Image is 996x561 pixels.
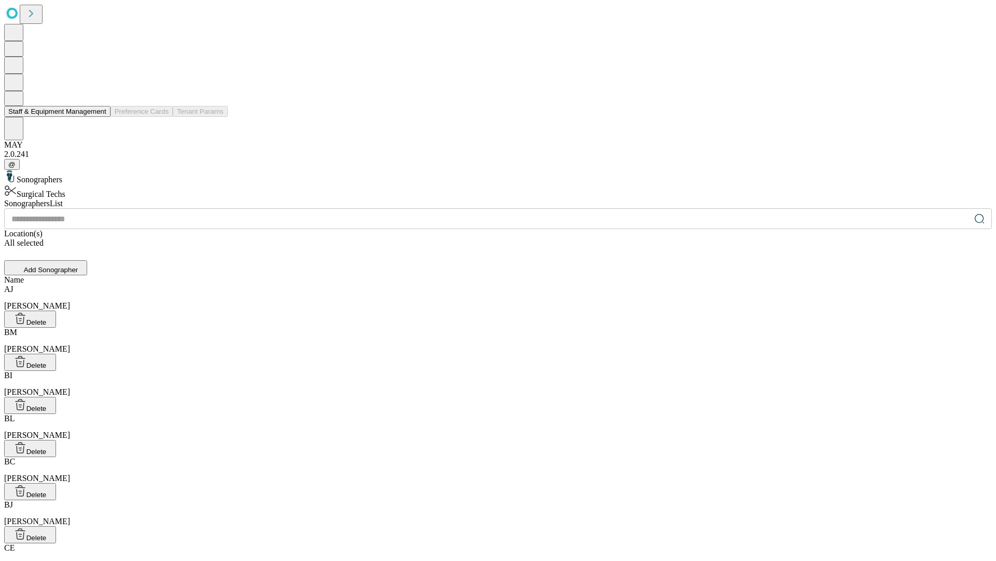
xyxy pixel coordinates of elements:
[4,184,992,199] div: Surgical Techs
[4,285,13,293] span: AJ
[4,457,992,483] div: [PERSON_NAME]
[4,311,56,328] button: Delete
[26,318,47,326] span: Delete
[4,457,15,466] span: BC
[4,106,110,117] button: Staff & Equipment Management
[26,534,47,542] span: Delete
[26,448,47,456] span: Delete
[4,414,15,423] span: BL
[110,106,173,117] button: Preference Cards
[8,161,16,168] span: @
[26,491,47,499] span: Delete
[4,483,56,500] button: Delete
[4,170,992,184] div: Sonographers
[4,414,992,440] div: [PERSON_NAME]
[26,405,47,412] span: Delete
[4,500,13,509] span: BJ
[4,328,17,337] span: BM
[4,440,56,457] button: Delete
[4,371,12,380] span: BI
[26,362,47,369] span: Delete
[4,354,56,371] button: Delete
[4,140,992,150] div: MAY
[4,371,992,397] div: [PERSON_NAME]
[4,328,992,354] div: [PERSON_NAME]
[4,229,43,238] span: Location(s)
[4,159,20,170] button: @
[24,266,78,274] span: Add Sonographer
[173,106,228,117] button: Tenant Params
[4,285,992,311] div: [PERSON_NAME]
[4,526,56,543] button: Delete
[4,150,992,159] div: 2.0.241
[4,199,992,208] div: Sonographers List
[4,275,992,285] div: Name
[4,238,992,248] div: All selected
[4,260,87,275] button: Add Sonographer
[4,397,56,414] button: Delete
[4,500,992,526] div: [PERSON_NAME]
[4,543,15,552] span: CE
